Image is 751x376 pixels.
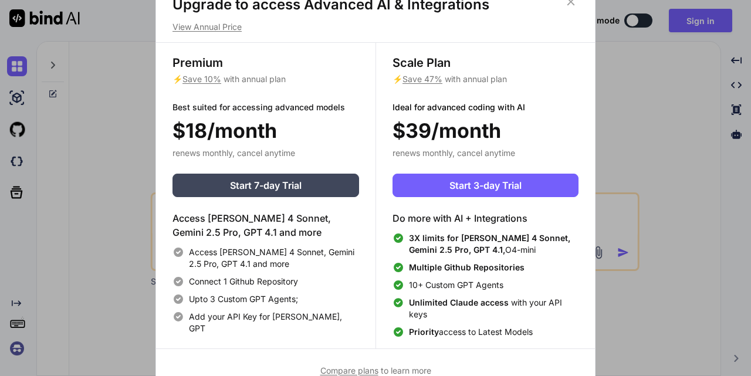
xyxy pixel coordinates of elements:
[172,148,295,158] span: renews monthly, cancel anytime
[172,55,359,71] h3: Premium
[409,232,579,256] span: O4-mini
[172,211,359,239] h4: Access [PERSON_NAME] 4 Sonnet, Gemini 2.5 Pro, GPT 4.1 and more
[172,101,359,113] p: Best suited for accessing advanced models
[409,297,579,320] span: with your API keys
[393,148,515,158] span: renews monthly, cancel anytime
[189,311,359,334] span: Add your API Key for [PERSON_NAME], GPT
[409,297,511,307] span: Unlimited Claude access
[189,246,359,270] span: Access [PERSON_NAME] 4 Sonnet, Gemini 2.5 Pro, GPT 4.1 and more
[189,276,298,287] span: Connect 1 Github Repository
[393,73,579,85] p: ⚡ with annual plan
[393,116,501,145] span: $39/month
[320,365,431,375] span: to learn more
[393,211,579,225] h4: Do more with AI + Integrations
[172,21,579,33] p: View Annual Price
[393,55,579,71] h3: Scale Plan
[409,262,525,272] span: Multiple Github Repositories
[320,365,378,375] span: Compare plans
[393,174,579,197] button: Start 3-day Trial
[409,326,533,338] span: access to Latest Models
[409,327,439,337] span: Priority
[409,279,503,291] span: 10+ Custom GPT Agents
[172,174,359,197] button: Start 7-day Trial
[449,178,522,192] span: Start 3-day Trial
[402,74,442,84] span: Save 47%
[172,73,359,85] p: ⚡ with annual plan
[230,178,302,192] span: Start 7-day Trial
[189,293,298,305] span: Upto 3 Custom GPT Agents;
[172,116,277,145] span: $18/month
[182,74,221,84] span: Save 10%
[393,101,579,113] p: Ideal for advanced coding with AI
[409,233,570,255] span: 3X limits for [PERSON_NAME] 4 Sonnet, Gemini 2.5 Pro, GPT 4.1,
